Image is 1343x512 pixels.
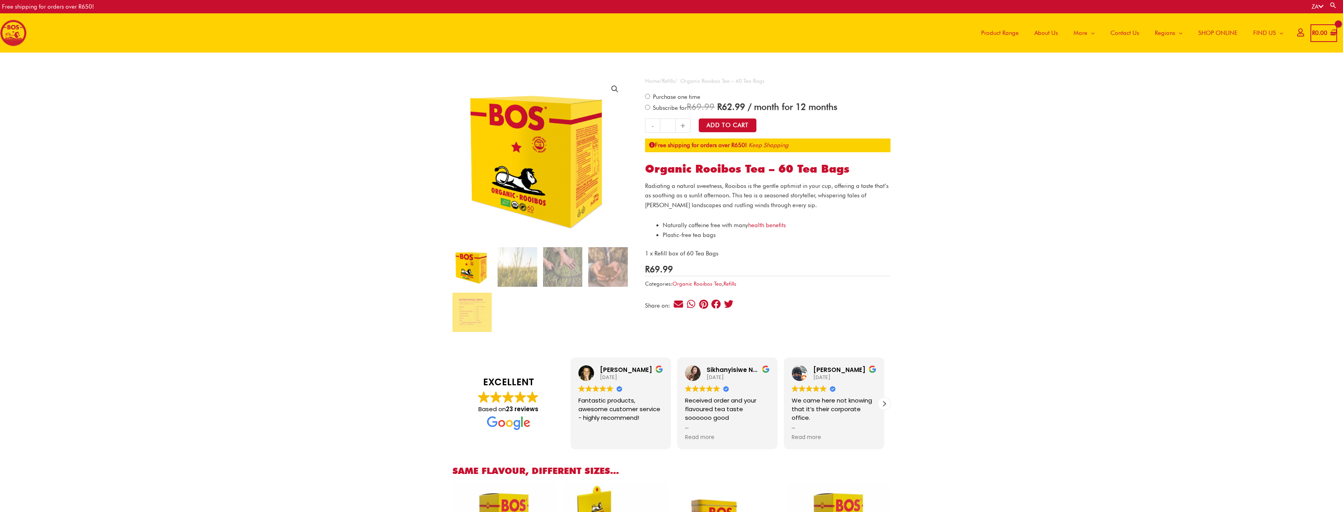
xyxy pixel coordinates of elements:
input: Subscribe for / month for 12 months [645,105,650,110]
img: Google [600,385,606,392]
a: ZA [1312,3,1323,10]
img: Google [487,416,530,430]
span: / month for 12 months [748,101,837,112]
img: Google [820,385,827,392]
img: Google [813,385,820,392]
a: Keep Shopping [749,142,789,149]
span: Read more [685,434,714,441]
a: - [645,118,660,133]
a: Contact Us [1103,13,1147,53]
div: Share on whatsapp [686,299,696,310]
img: Simpson T. profile picture [792,365,807,381]
img: Lauren Berrington profile picture [578,365,594,381]
a: More [1066,13,1103,53]
img: Google [592,385,599,392]
strong: 23 reviews [506,405,538,413]
div: Sikhanyisiwe Ndebele [707,366,770,374]
img: Google [514,391,526,403]
a: Refills [662,78,675,84]
span: FIND US [1253,21,1276,45]
span: About Us [1034,21,1058,45]
a: View Shopping Cart, empty [1310,24,1337,42]
img: Google [799,385,805,392]
img: Google [685,385,692,392]
div: Share on email [673,299,684,310]
div: Share on facebook [711,299,721,310]
span: R [1312,29,1315,36]
div: [DATE] [813,374,876,381]
div: [PERSON_NAME] [600,366,663,374]
input: Product quantity [660,118,675,133]
span: Plastic-free tea bags [663,231,716,239]
div: [DATE] [600,374,663,381]
a: health benefits [748,222,786,229]
strong: Free shipping for orders over R650! [649,142,747,149]
button: Add to Cart [699,118,756,132]
span: 69.99 [687,101,714,112]
a: SHOP ONLINE [1190,13,1245,53]
a: Refills [723,281,736,287]
h1: Organic Rooibos Tea – 60 Tea Bags [645,162,890,176]
span: R [645,264,650,274]
a: + [676,118,691,133]
img: Google [478,391,490,403]
img: Google [585,385,592,392]
a: About Us [1027,13,1066,53]
div: Received order and your flavoured tea taste soooooo good Wouldn't trade it for anything else. Esp... [685,396,770,430]
input: Purchase one time [645,94,650,99]
div: Share on: [645,303,673,309]
a: Organic Rooibos Tea [672,281,722,287]
span: SHOP ONLINE [1198,21,1238,45]
span: Based on [478,405,538,413]
strong: EXCELLENT [460,375,556,389]
img: Google [713,385,720,392]
img: Organic Rooibos Tea - 60 Tea Bags - Image 4 [588,247,627,286]
img: Organic Rooibos Tea - 60 Tea Bags - Image 2 [498,247,537,286]
p: Radiating a natural sweetness, Rooibos is the gentle optimist in your cup, offering a taste that’... [645,181,890,210]
a: Regions [1147,13,1190,53]
img: Google [527,391,538,403]
a: Home [645,78,660,84]
div: We came here not knowing that it’s their corporate office. But the staff were gracious enough to ... [792,396,876,430]
img: Google [692,385,699,392]
div: Next review [878,398,890,410]
span: R [687,101,691,112]
div: [PERSON_NAME] [813,366,876,374]
span: R [717,101,722,112]
bdi: 0.00 [1312,29,1327,36]
img: organic rooibos tea 20 tea bags (copy) [453,76,628,241]
nav: Breadcrumb [645,76,890,86]
span: Contact Us [1110,21,1139,45]
img: Google [792,385,798,392]
div: Share on twitter [723,299,734,310]
img: Google [578,385,585,392]
span: More [1074,21,1087,45]
span: Regions [1155,21,1175,45]
span: Subscribe for [652,104,837,111]
img: Google [706,385,713,392]
img: Google [502,391,514,403]
h2: Same flavour, different sizes… [453,465,890,476]
div: Share on pinterest [698,299,709,310]
nav: Site Navigation [967,13,1291,53]
span: 62.99 [717,101,745,112]
img: Google [806,385,812,392]
img: Google [607,385,613,392]
span: Categories: , [645,279,736,289]
span: Product Range [981,21,1019,45]
div: Fantastic products, awesome customer service - highly recommend! [578,396,663,430]
img: organic rooibos tea 20 tea bags (copy) [453,247,492,286]
bdi: 69.99 [645,264,673,274]
p: 1 x Refill box of 60 Tea Bags [645,249,890,259]
img: Organic Rooibos Tea - 60 Tea Bags - Image 3 [543,247,582,286]
a: Product Range [973,13,1027,53]
img: Sikhanyisiwe Ndebele profile picture [685,365,701,381]
a: View full-screen image gallery [608,82,622,96]
img: Organic Rooibos Tea - 60 Tea Bags - Image 5 [453,293,492,332]
span: Read more [792,434,821,441]
div: [DATE] [707,374,770,381]
img: Google [490,391,502,403]
a: Search button [1329,2,1337,9]
span: Naturally caffeine free with many [663,222,786,229]
img: Google [699,385,706,392]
